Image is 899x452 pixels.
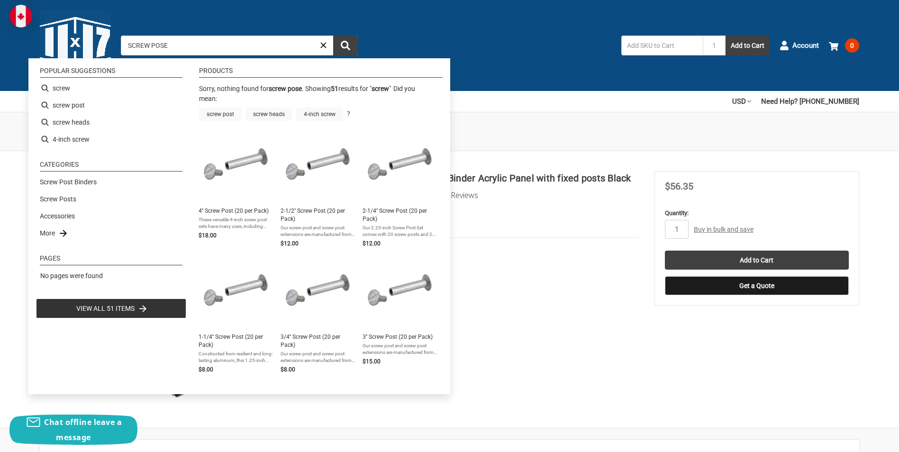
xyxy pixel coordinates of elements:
[40,211,75,221] a: Accessories
[40,255,182,265] li: Pages
[36,173,186,190] li: Screw Post Binders
[199,232,217,239] span: $18.00
[121,36,358,55] input: Search by keyword, brand or SKU
[694,226,754,233] a: Buy in bulk and save
[40,161,182,172] li: Categories
[363,343,437,356] span: Our screw post and screw post extensions are manufactured from a resilient aluminum. The screw po...
[40,67,182,78] li: Popular suggestions
[199,85,304,92] span: Sorry, nothing found for .
[245,108,292,121] a: screw heads
[199,67,443,78] li: Products
[199,351,273,364] span: Constructed from resilient and long-lasting aluminum, this 1.25-inch screw post set can be used o...
[199,108,242,121] a: screw post
[621,36,703,55] input: Add SKU to Cart
[40,194,76,204] a: Screw Posts
[363,225,437,238] span: Our 2.25-inch Screw Post Set comes with 20 screw posts and 20 screw heads to allow for extra vers...
[36,225,186,242] li: More
[40,10,111,81] img: 11x17.com
[199,366,213,373] span: $8.00
[195,256,277,378] li: 1-1/4'' Screw Post (20 per Pack)
[780,33,819,58] a: Account
[665,181,693,192] span: $56.35
[318,40,328,50] a: Close
[365,134,434,203] img: 2-1/4'' Screw Post (20 per Pack)
[359,256,441,378] li: 3'' Screw Post (20 per Pack)
[76,303,135,314] span: View all 51 items
[36,131,186,148] li: 4-inch screw
[368,270,635,280] dd: 816628011584
[363,333,437,341] span: 3'' Screw Post (20 per Pack)
[40,177,97,187] a: Screw Post Binders
[44,417,122,443] span: Chat offline leave a message
[201,134,270,203] img: 4'' Screw Post (20 per Pack)
[199,217,273,230] span: These versatile 4-inch screw post sets have many uses, including replacing fold-over metal fasten...
[829,33,859,58] a: 0
[845,38,859,53] span: 0
[281,134,355,248] a: 2-1/2'' Screw Post (20 per Pack)2-1/2'' Screw Post (20 per Pack)Our screw post and screw post ext...
[36,114,186,131] li: screw heads
[665,276,849,295] button: Get a Quote
[281,333,355,349] span: 3/4'' Screw Post (20 per Pack)
[281,240,299,247] span: $12.00
[199,333,273,349] span: 1-1/4'' Screw Post (20 per Pack)
[199,260,273,374] a: 1-1/4'' Screw Post (20 per Pack)1-1/4'' Screw Post (20 per Pack)Constructed from resilient and lo...
[363,260,437,374] a: 3'' Screw Post (20 per Pack)3'' Screw Post (20 per Pack)Our screw post and screw post extensions ...
[368,217,639,227] dd: 525110
[199,85,415,118] div: Did you mean: ?
[281,260,355,374] a: 3/4'' Screw Post (20 per Pack)3/4'' Screw Post (20 per Pack)Our screw post and screw post extensi...
[368,280,635,289] dd: New
[363,134,437,248] a: 2-1/4'' Screw Post (20 per Pack)2-1/4'' Screw Post (20 per Pack)Our 2.25-inch Screw Post Set come...
[359,130,441,252] li: 2-1/4'' Screw Post (20 per Pack)
[199,207,273,215] span: 4'' Screw Post (20 per Pack)
[195,130,277,252] li: 4'' Screw Post (20 per Pack)
[9,415,137,445] button: Chat offline leave a message
[363,240,381,247] span: $12.00
[331,85,338,92] b: 51
[277,130,359,252] li: 2-1/2'' Screw Post (20 per Pack)
[365,260,434,329] img: 3'' Screw Post (20 per Pack)
[36,190,186,208] li: Screw Posts
[28,58,450,394] div: Instant Search Results
[36,80,186,97] li: screw
[36,97,186,114] li: screw post
[281,351,355,364] span: Our screw post and screw post extensions are manufactured from a resilient aluminum. The screw po...
[761,91,859,112] a: Need Help? [PHONE_NUMBER]
[283,134,352,203] img: 2-1/2'' Screw Post (20 per Pack)
[363,358,381,365] span: $15.00
[199,134,273,248] a: 4'' Screw Post (20 per Pack)4'' Screw Post (20 per Pack)These versatile 4-inch screw post sets ha...
[726,36,770,55] button: Add to Cart
[372,85,389,92] a: screw
[277,256,359,378] li: 3/4'' Screw Post (20 per Pack)
[281,366,295,373] span: $8.00
[40,272,103,280] span: No pages were found
[792,40,819,51] span: Account
[732,91,751,112] a: USD
[281,207,355,223] span: 2-1/2'' Screw Post (20 per Pack)
[201,260,270,329] img: 1-1/4'' Screw Post (20 per Pack)
[9,5,32,27] img: duty and tax information for Canada
[665,208,849,218] label: Quantity:
[305,85,391,92] span: Showing results for " "
[296,108,343,121] a: 4-inch screw
[281,225,355,238] span: Our screw post and screw post extensions are manufactured from a resilient aluminum. The screw po...
[368,171,639,185] h1: 11x17 Screw Post Binder Acrylic Panel with fixed posts Black
[269,85,302,92] b: screw pose
[36,298,186,318] li: View all 51 items
[36,208,186,225] li: Accessories
[283,260,352,329] img: 3/4'' Screw Post (20 per Pack)
[363,207,437,223] span: 2-1/4'' Screw Post (20 per Pack)
[665,251,849,270] input: Add to Cart
[445,188,478,202] span: 2 Reviews
[38,377,67,396] button: Next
